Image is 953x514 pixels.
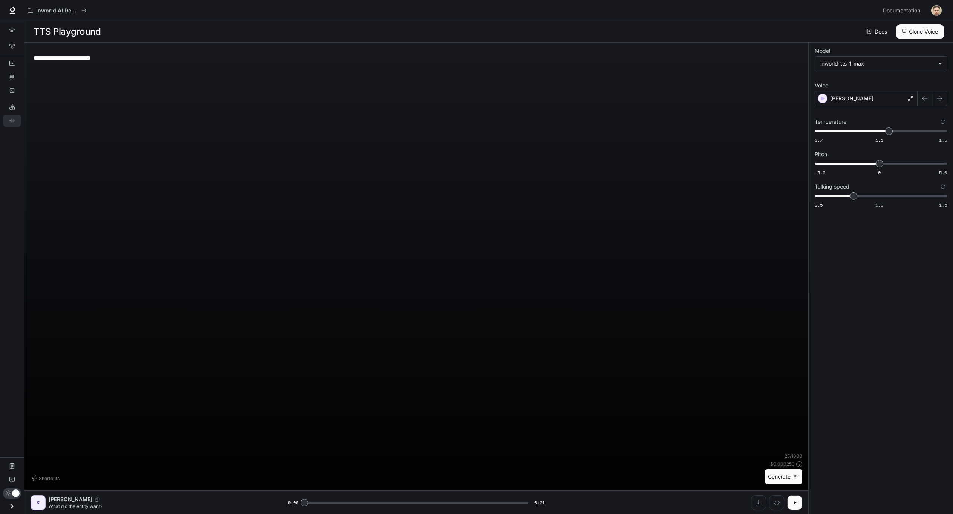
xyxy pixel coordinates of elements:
a: LLM Playground [3,101,21,113]
button: Shortcuts [31,472,63,484]
p: Model [815,48,830,54]
a: Logs [3,84,21,97]
img: User avatar [931,5,942,16]
p: 25 / 1000 [785,453,802,459]
button: Generate⌘⏎ [765,469,802,485]
h1: TTS Playground [34,24,101,39]
p: ⌘⏎ [794,474,799,479]
span: 0.5 [815,202,823,208]
span: 0 [878,169,881,176]
p: [PERSON_NAME] [830,95,873,102]
a: Documentation [880,3,926,18]
a: Graph Registry [3,40,21,52]
p: Pitch [815,152,827,157]
p: What did the entity want? [49,503,270,509]
span: 0:01 [534,499,545,506]
a: Overview [3,24,21,36]
p: [PERSON_NAME] [49,496,92,503]
div: inworld-tts-1-max [815,57,947,71]
button: Copy Voice ID [92,497,103,502]
span: 1.5 [939,137,947,143]
p: $ 0.000250 [770,461,795,467]
button: Inspect [769,495,784,510]
span: 0:00 [288,499,298,506]
p: Talking speed [815,184,849,189]
span: 5.0 [939,169,947,176]
div: inworld-tts-1-max [820,60,935,68]
a: Documentation [3,460,21,472]
a: Dashboards [3,57,21,69]
span: 1.0 [875,202,883,208]
button: Reset to default [939,183,947,191]
a: TTS Playground [3,115,21,127]
a: Docs [865,24,890,39]
button: Reset to default [939,118,947,126]
button: Download audio [751,495,766,510]
button: User avatar [929,3,944,18]
span: 0.7 [815,137,823,143]
button: Open drawer [3,499,20,514]
button: Clone Voice [896,24,944,39]
span: 1.5 [939,202,947,208]
span: Documentation [883,6,920,15]
a: Feedback [3,474,21,486]
span: Dark mode toggle [12,489,20,497]
span: 1.1 [875,137,883,143]
div: C [32,497,44,509]
a: Traces [3,71,21,83]
p: Voice [815,83,828,88]
span: -5.0 [815,169,825,176]
button: All workspaces [24,3,90,18]
p: Temperature [815,119,846,124]
p: Inworld AI Demos [36,8,78,14]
